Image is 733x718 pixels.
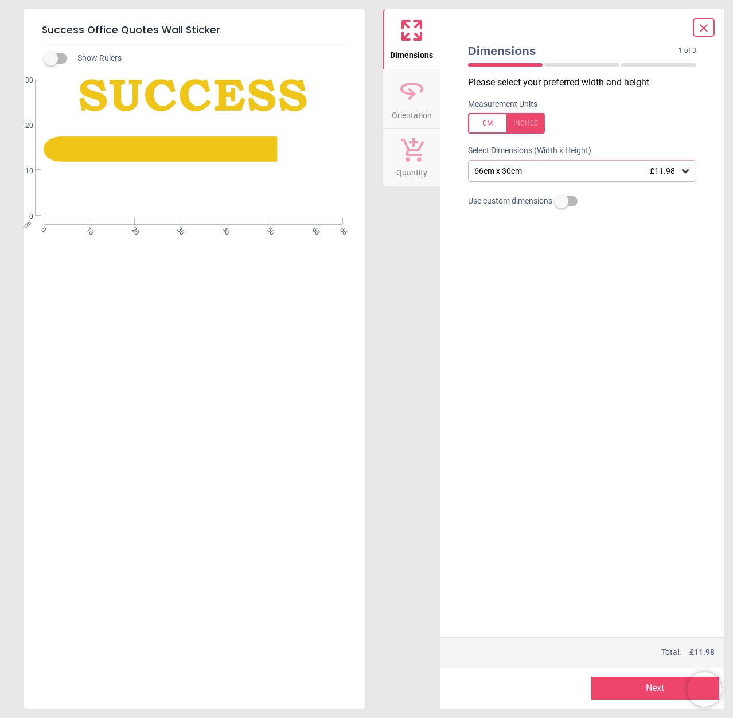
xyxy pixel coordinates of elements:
[337,225,345,233] span: 66
[129,225,137,233] span: 20
[679,46,696,56] span: 1 of 3
[383,69,440,129] button: Orientation
[42,18,346,42] h5: Success Office Quotes Wall Sticker
[650,166,675,175] span: £11.98
[591,677,719,700] button: Next
[687,672,722,707] iframe: Brevo live chat
[383,9,440,69] button: Dimensions
[11,166,33,176] span: 10
[11,76,33,85] span: 30
[467,647,715,658] div: Total:
[310,225,317,233] span: 60
[51,52,365,65] div: Show Rulers
[396,162,427,179] span: Quantity
[468,99,537,110] label: Measurement Units
[468,76,706,89] p: Please select your preferred width and height
[689,647,715,658] span: £
[84,225,91,233] span: 10
[39,225,46,233] span: 0
[22,218,33,229] span: cm
[174,225,182,233] span: 30
[694,647,715,657] span: 11.98
[383,129,440,186] button: Quantity
[468,42,679,59] span: Dimensions
[265,225,272,233] span: 50
[392,104,432,122] span: Orientation
[220,225,227,233] span: 40
[390,44,433,61] span: Dimensions
[459,145,591,157] label: Select Dimensions (Width x Height)
[473,166,680,176] div: 66cm x 30cm
[468,196,552,207] span: Use custom dimensions
[11,121,33,131] span: 20
[11,212,33,222] span: 0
